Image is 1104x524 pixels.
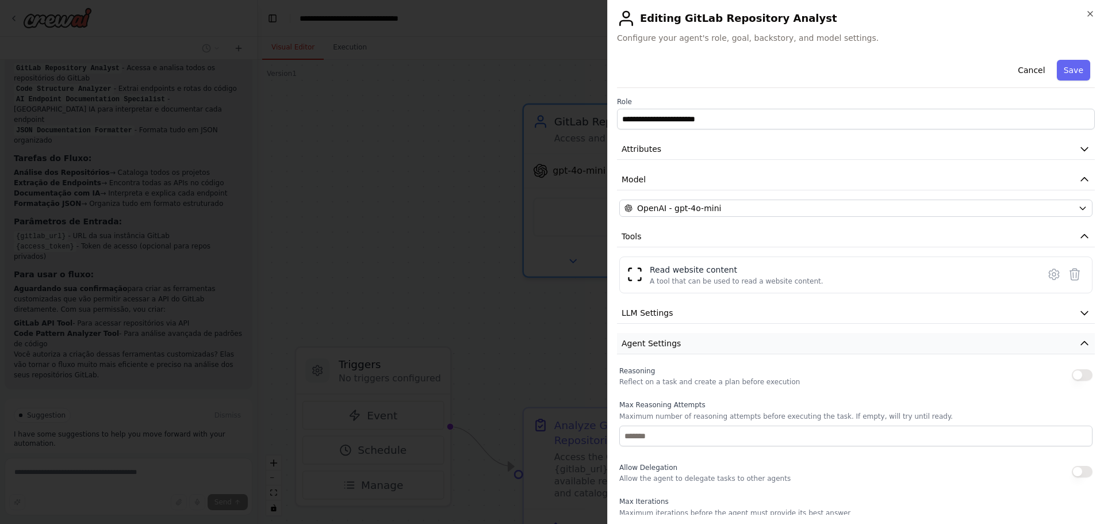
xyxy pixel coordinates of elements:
[627,266,643,282] img: ScrapeWebsiteTool
[617,9,1095,28] h2: Editing GitLab Repository Analyst
[617,226,1095,247] button: Tools
[617,97,1095,106] label: Role
[619,508,1092,518] p: Maximum iterations before the agent must provide its best answer
[617,32,1095,44] span: Configure your agent's role, goal, backstory, and model settings.
[1057,60,1090,81] button: Save
[622,338,681,349] span: Agent Settings
[617,333,1095,354] button: Agent Settings
[619,497,1092,506] label: Max Iterations
[622,143,661,155] span: Attributes
[619,464,677,472] span: Allow Delegation
[619,367,655,375] span: Reasoning
[637,202,721,214] span: OpenAI - gpt-4o-mini
[617,139,1095,160] button: Attributes
[619,474,791,483] p: Allow the agent to delegate tasks to other agents
[1011,60,1052,81] button: Cancel
[619,412,1092,421] p: Maximum number of reasoning attempts before executing the task. If empty, will try until ready.
[622,231,642,242] span: Tools
[617,169,1095,190] button: Model
[619,400,1092,410] label: Max Reasoning Attempts
[1064,264,1085,285] button: Delete tool
[619,200,1092,217] button: OpenAI - gpt-4o-mini
[619,377,800,387] p: Reflect on a task and create a plan before execution
[622,307,673,319] span: LLM Settings
[622,174,646,185] span: Model
[650,277,823,286] div: A tool that can be used to read a website content.
[617,303,1095,324] button: LLM Settings
[650,264,823,276] div: Read website content
[1044,264,1064,285] button: Configure tool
